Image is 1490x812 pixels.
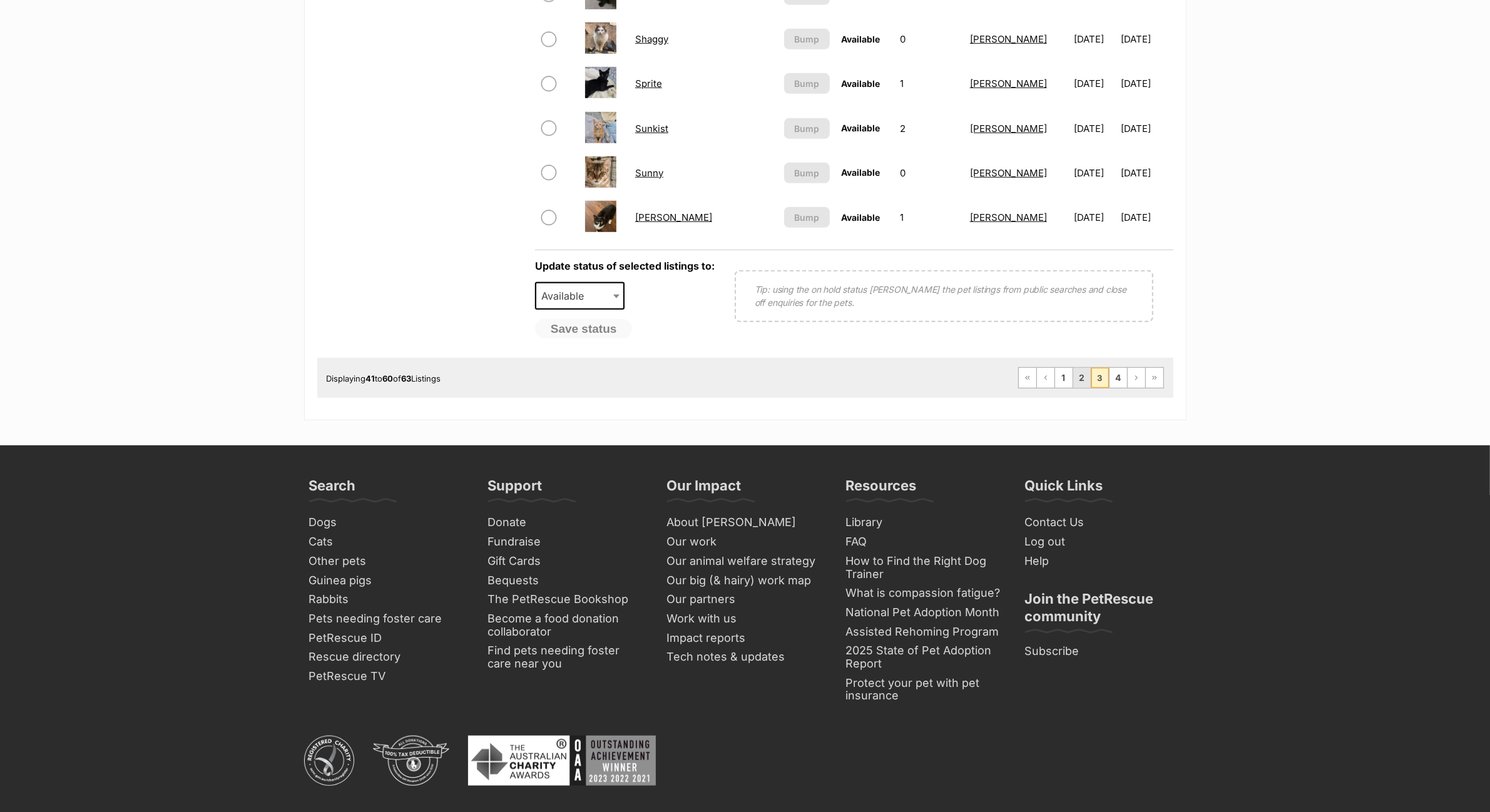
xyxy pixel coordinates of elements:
[1121,151,1171,195] td: [DATE]
[1121,107,1171,150] td: [DATE]
[895,107,964,150] td: 2
[1018,367,1164,388] nav: Pagination
[304,532,471,552] a: Cats
[841,123,880,133] span: Available
[662,629,829,648] a: Impact reports
[1069,18,1120,61] td: [DATE]
[535,319,633,339] button: Save status
[373,736,449,786] img: DGR
[1073,368,1091,388] a: Page 2
[795,122,820,135] span: Bump
[1091,368,1109,388] span: Page 3
[304,647,471,667] a: Rescue directory
[755,283,1133,309] p: Tip: using the on hold status [PERSON_NAME] the pet listings from public searches and close off e...
[895,62,964,105] td: 1
[662,647,829,667] a: Tech notes & updates
[304,736,354,786] img: ACNC
[662,513,829,532] a: About [PERSON_NAME]
[1020,532,1186,552] a: Log out
[841,532,1008,552] a: FAQ
[784,163,830,183] button: Bump
[1025,477,1103,502] h3: Quick Links
[309,477,356,502] h3: Search
[1069,107,1120,150] td: [DATE]
[488,477,543,502] h3: Support
[635,123,668,134] a: Sunkist
[483,532,650,552] a: Fundraise
[784,73,830,94] button: Bump
[1121,18,1171,61] td: [DATE]
[483,590,650,609] a: The PetRescue Bookshop
[1121,62,1171,105] td: [DATE]
[304,571,471,591] a: Guinea pigs
[483,571,650,591] a: Bequests
[304,629,471,648] a: PetRescue ID
[841,641,1008,673] a: 2025 State of Pet Adoption Report
[366,373,375,383] strong: 41
[784,207,830,228] button: Bump
[1128,368,1145,388] a: Next page
[1069,62,1120,105] td: [DATE]
[1020,513,1186,532] a: Contact Us
[841,212,880,223] span: Available
[1055,368,1073,388] a: Page 1
[841,603,1008,622] a: National Pet Adoption Month
[635,167,663,179] a: Sunny
[635,33,668,45] a: Shaggy
[795,77,820,90] span: Bump
[635,211,712,223] a: [PERSON_NAME]
[536,287,596,305] span: Available
[795,211,820,224] span: Bump
[1110,368,1127,388] a: Page 4
[1121,196,1171,239] td: [DATE]
[841,167,880,178] span: Available
[784,29,830,49] button: Bump
[662,609,829,629] a: Work with us
[1069,151,1120,195] td: [DATE]
[841,78,880,89] span: Available
[841,674,1008,706] a: Protect your pet with pet insurance
[841,513,1008,532] a: Library
[662,571,829,591] a: Our big (& hairy) work map
[1037,368,1054,388] a: Previous page
[635,78,662,89] a: Sprite
[402,373,412,383] strong: 63
[841,552,1008,584] a: How to Find the Right Dog Trainer
[970,167,1047,179] a: [PERSON_NAME]
[970,123,1047,134] a: [PERSON_NAME]
[841,34,880,44] span: Available
[1146,368,1163,388] a: Last page
[535,260,715,272] label: Update status of selected listings to:
[795,33,820,46] span: Bump
[468,736,656,786] img: Australian Charity Awards - Outstanding Achievement Winner 2023 - 2022 - 2021
[662,552,829,571] a: Our animal welfare strategy
[483,513,650,532] a: Donate
[841,622,1008,642] a: Assisted Rehoming Program
[535,282,625,310] span: Available
[970,78,1047,89] a: [PERSON_NAME]
[327,373,441,383] span: Displaying to of Listings
[667,477,742,502] h3: Our Impact
[483,609,650,641] a: Become a food donation collaborator
[1025,590,1181,632] h3: Join the PetRescue community
[895,18,964,61] td: 0
[304,513,471,532] a: Dogs
[895,151,964,195] td: 0
[383,373,394,383] strong: 60
[795,166,820,180] span: Bump
[662,590,829,609] a: Our partners
[841,584,1008,603] a: What is compassion fatigue?
[1020,642,1186,661] a: Subscribe
[970,211,1047,223] a: [PERSON_NAME]
[662,532,829,552] a: Our work
[895,196,964,239] td: 1
[1069,196,1120,239] td: [DATE]
[304,590,471,609] a: Rabbits
[304,609,471,629] a: Pets needing foster care
[483,641,650,673] a: Find pets needing foster care near you
[970,33,1047,45] a: [PERSON_NAME]
[784,118,830,139] button: Bump
[483,552,650,571] a: Gift Cards
[1019,368,1036,388] a: First page
[1020,552,1186,571] a: Help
